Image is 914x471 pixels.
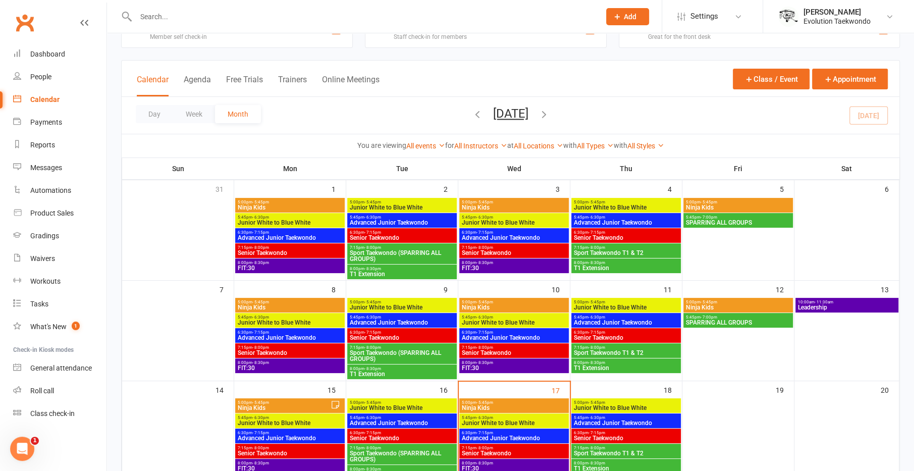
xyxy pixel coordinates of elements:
div: Class check-in [30,409,75,417]
a: Waivers [13,247,106,270]
span: 5:45pm [685,215,791,220]
span: Ninja Kids [685,304,791,310]
span: T1 Extension [349,371,455,377]
a: Messages [13,156,106,179]
a: All Types [577,142,614,150]
a: Payments [13,111,106,134]
div: 19 [776,381,794,398]
div: 6 [885,180,899,197]
a: All Instructors [454,142,507,150]
span: Junior White to Blue White [349,204,455,211]
span: 8:00pm [349,267,455,271]
span: 5:00pm [237,300,343,304]
span: - 8:00pm [252,345,269,350]
span: 6:30pm [237,431,343,435]
span: Advanced Junior Taekwondo [237,335,343,341]
span: 6:30pm [237,230,343,235]
button: [DATE] [493,107,528,121]
div: Tasks [30,300,48,308]
span: - 8:00pm [364,446,381,450]
span: 8:00pm [237,461,343,465]
span: - 5:45pm [364,300,381,304]
span: Advanced Junior Taekwondo [349,220,455,226]
span: - 5:45pm [252,300,269,304]
span: - 8:00pm [476,345,493,350]
span: 5:45pm [237,215,343,220]
span: 8:00pm [349,367,455,371]
div: 5 [780,180,794,197]
span: 6:30pm [237,330,343,335]
div: 7 [220,281,234,297]
span: T1 Extension [573,265,679,271]
span: 6:30pm [573,330,679,335]
div: 2 [444,180,458,197]
span: 5:00pm [349,300,455,304]
span: Senior Taekwondo [573,435,679,441]
span: - 6:30pm [476,415,493,420]
span: Sport Taekwondo T1 & T2 [573,450,679,456]
span: Junior White to Blue White [573,405,679,411]
span: 5:00pm [461,300,567,304]
span: - 8:30pm [252,461,269,465]
span: - 7:15pm [476,230,493,235]
div: 16 [440,381,458,398]
a: Gradings [13,225,106,247]
span: 5:00pm [349,200,455,204]
strong: with [563,141,577,149]
span: Senior Taekwondo [461,450,567,456]
span: - 7:00pm [701,315,717,320]
strong: for [445,141,454,149]
span: - 5:45pm [364,200,381,204]
a: All Styles [627,142,664,150]
span: T1 Extension [573,365,679,371]
span: Junior White to Blue White [461,220,567,226]
div: Product Sales [30,209,74,217]
span: - 6:30pm [252,315,269,320]
span: - 7:15pm [252,330,269,335]
span: - 8:00pm [588,345,605,350]
span: - 6:30pm [588,215,605,220]
span: Add [624,13,636,21]
span: Advanced Junior Taekwondo [461,235,567,241]
span: - 8:30pm [252,360,269,365]
a: All Locations [514,142,563,150]
div: [PERSON_NAME] [803,8,871,17]
span: - 6:30pm [364,215,381,220]
span: Advanced Junior Taekwondo [349,420,455,426]
span: Ninja Kids [237,405,331,411]
span: Senior Taekwondo [349,235,455,241]
button: Week [173,105,215,123]
button: Add [606,8,649,25]
span: - 6:30pm [252,215,269,220]
span: - 6:30pm [476,215,493,220]
button: Agenda [184,75,211,96]
span: - 8:00pm [588,446,605,450]
span: 5:00pm [573,200,679,204]
span: 1 [31,437,39,445]
span: 7:15pm [349,446,455,450]
span: 5:00pm [237,200,343,204]
span: - 8:30pm [476,360,493,365]
span: - 7:15pm [588,230,605,235]
span: - 5:45pm [588,300,605,304]
strong: You are viewing [357,141,406,149]
span: Senior Taekwondo [349,435,455,441]
span: 5:45pm [461,215,567,220]
th: Sat [794,158,899,179]
th: Tue [346,158,458,179]
span: 7:15pm [461,345,567,350]
span: 6:30pm [461,330,567,335]
span: - 7:15pm [252,431,269,435]
span: FIT:30 [237,365,343,371]
div: 10 [552,281,570,297]
span: - 5:45pm [476,300,493,304]
button: Calendar [137,75,169,96]
span: Junior White to Blue White [237,320,343,326]
span: Ninja Kids [461,405,567,411]
span: Senior Taekwondo [349,335,455,341]
span: - 5:45pm [364,400,381,405]
span: 7:15pm [237,245,343,250]
span: Senior Taekwondo [461,350,567,356]
th: Wed [458,158,570,179]
span: Advanced Junior Taekwondo [237,235,343,241]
